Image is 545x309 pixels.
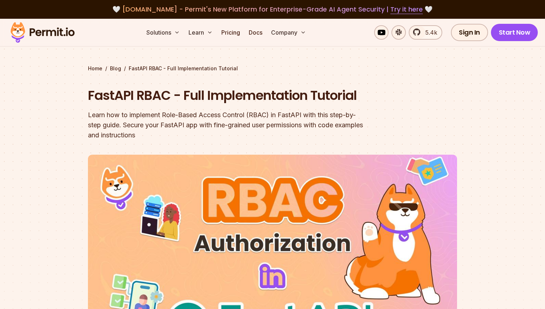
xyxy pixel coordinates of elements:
span: 5.4k [421,28,437,37]
a: Pricing [218,25,243,40]
div: 🤍 🤍 [17,4,528,14]
a: Start Now [491,24,538,41]
img: Permit logo [7,20,78,45]
div: Learn how to implement Role-Based Access Control (RBAC) in FastAPI with this step-by-step guide. ... [88,110,365,140]
button: Solutions [143,25,183,40]
a: 5.4k [409,25,442,40]
button: Company [268,25,309,40]
a: Sign In [451,24,488,41]
a: Home [88,65,102,72]
a: Blog [110,65,121,72]
a: Try it here [390,5,423,14]
div: / / [88,65,457,72]
span: [DOMAIN_NAME] - Permit's New Platform for Enterprise-Grade AI Agent Security | [122,5,423,14]
button: Learn [186,25,216,40]
h1: FastAPI RBAC - Full Implementation Tutorial [88,87,365,105]
a: Docs [246,25,265,40]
